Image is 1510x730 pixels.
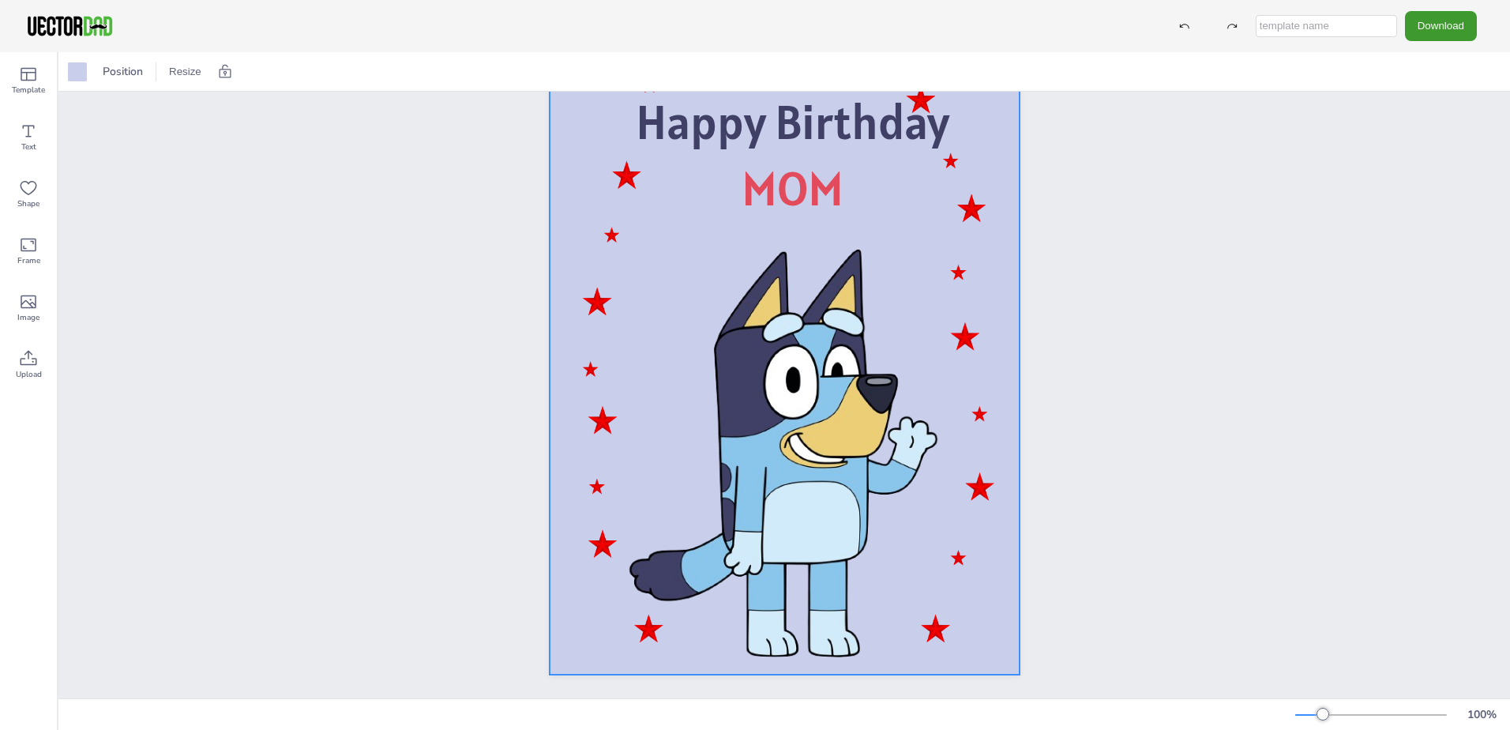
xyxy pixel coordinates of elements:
span: Template [12,84,45,96]
div: 100 % [1463,707,1501,722]
span: Image [17,311,39,324]
span: Position [100,64,146,79]
input: template name [1256,15,1397,37]
span: Happy Birthday [636,92,949,152]
button: Download [1405,11,1477,40]
button: Resize [163,59,208,85]
span: Shape [17,198,39,210]
span: Frame [17,254,40,267]
span: MOM [742,158,843,219]
span: Text [21,141,36,153]
img: VectorDad-1.png [25,14,115,38]
span: Upload [16,368,42,381]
